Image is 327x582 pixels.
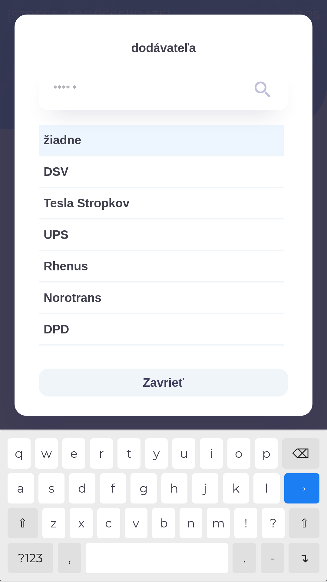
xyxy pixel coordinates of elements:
[44,226,279,244] span: UPS
[44,131,279,149] span: žiadne
[44,194,279,212] span: Tesla Stropkov
[44,289,279,307] span: Norotrans
[39,125,284,155] div: žiadne
[39,283,284,313] div: Norotrans
[39,188,284,218] div: Tesla Stropkov
[44,320,279,338] span: DPD
[44,162,279,181] span: DSV
[39,369,288,396] button: Zavrieť
[39,314,284,344] div: DPD
[39,251,284,281] div: Rhenus
[39,39,288,57] p: dodávateľa
[44,257,279,275] span: Rhenus
[39,156,284,187] div: DSV
[39,219,284,250] div: UPS
[39,346,284,376] div: Intime Express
